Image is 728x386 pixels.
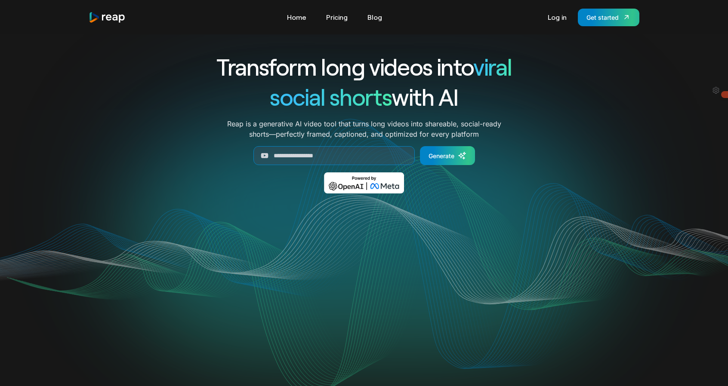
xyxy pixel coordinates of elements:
[324,172,404,193] img: Powered by OpenAI & Meta
[191,206,537,379] video: Your browser does not support the video tag.
[89,12,126,23] a: home
[578,9,639,26] a: Get started
[89,12,126,23] img: reap logo
[227,119,501,139] p: Reap is a generative AI video tool that turns long videos into shareable, social-ready shorts—per...
[363,10,386,24] a: Blog
[283,10,311,24] a: Home
[185,52,543,82] h1: Transform long videos into
[185,146,543,165] form: Generate Form
[270,83,392,110] span: social shorts
[586,13,619,22] div: Get started
[543,10,571,24] a: Log in
[420,146,475,165] a: Generate
[322,10,352,24] a: Pricing
[185,82,543,112] h1: with AI
[429,151,454,160] div: Generate
[473,52,512,80] span: viral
